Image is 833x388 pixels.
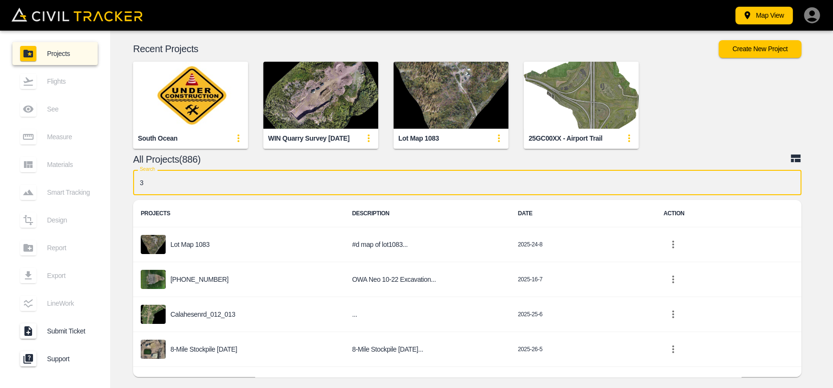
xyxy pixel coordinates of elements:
[138,134,178,143] div: South ocean
[133,45,719,53] p: Recent Projects
[735,7,793,24] button: Map View
[489,129,508,148] button: update-card-details
[510,200,656,227] th: DATE
[141,235,166,254] img: project-image
[11,8,143,21] img: Civil Tracker
[656,200,801,227] th: ACTION
[359,129,378,148] button: update-card-details
[141,305,166,324] img: project-image
[268,134,349,143] div: WIN Quarry Survey [DATE]
[47,327,90,335] span: Submit Ticket
[133,200,345,227] th: PROJECTS
[170,345,237,353] p: 8-Mile Stockpile [DATE]
[133,62,248,129] img: South ocean
[510,332,656,367] td: 2025-26-5
[719,40,801,58] button: Create New Project
[263,62,378,129] img: WIN Quarry Survey August 26 2025
[394,62,508,129] img: Lot Map 1083
[12,320,98,343] a: Submit Ticket
[345,200,510,227] th: DESCRIPTION
[141,270,166,289] img: project-image
[529,134,602,143] div: 25GC00XX - Airport Trail
[352,344,503,355] h6: 8-Mile Stockpile April 23,2025
[170,310,235,318] p: Calahesenrd_012_013
[619,129,639,148] button: update-card-details
[12,42,98,65] a: Projects
[47,355,90,363] span: Support
[510,262,656,297] td: 2025-16-7
[47,50,90,57] span: Projects
[352,274,503,286] h6: OWA Neo 10-22 Excavation
[524,62,639,129] img: 25GC00XX - Airport Trail
[170,241,210,248] p: Lot Map 1083
[352,309,503,321] h6: ...
[229,129,248,148] button: update-card-details
[398,134,439,143] div: Lot Map 1083
[510,227,656,262] td: 2025-24-8
[133,155,790,163] p: All Projects(886)
[141,340,166,359] img: project-image
[352,239,503,251] h6: #d map of lot1083
[170,276,228,283] p: [PHONE_NUMBER]
[12,347,98,370] a: Support
[510,297,656,332] td: 2025-25-6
